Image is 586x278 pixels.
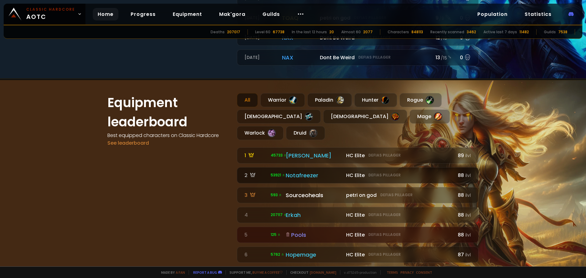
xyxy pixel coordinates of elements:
small: Defias Pillager [368,212,401,218]
div: 20 [329,29,334,35]
div: Hopemage [286,251,342,259]
a: Home [93,8,118,20]
small: ilvl [465,153,471,159]
a: Guilds [258,8,285,20]
div: 2 [244,171,267,179]
div: Active last 7 days [483,29,517,35]
a: 4 207117 Erkah HC EliteDefias Pillager88ilvl [237,207,479,223]
small: Classic Hardcore [26,7,75,12]
span: Support me, [226,270,283,275]
div: 88 [455,171,471,179]
div: 207017 [227,29,240,35]
div: 3462 [467,29,476,35]
div: All [237,93,258,107]
div: Guilds [544,29,556,35]
a: [DATE]naxDont Be WeirdDefias Pillager13 /150 [237,49,479,66]
small: ilvl [465,232,471,238]
div: Level 60 [255,29,270,35]
span: 125 [271,232,281,237]
div: 2077 [363,29,373,35]
span: 593 [271,192,282,198]
a: a fan [176,270,185,275]
div: 89 [455,152,471,159]
a: Statistics [520,8,556,20]
span: AOTC [26,7,75,21]
small: ilvl [465,212,471,218]
h4: Best equipped characters on Classic Hardcore [107,132,230,139]
div: 6 [244,251,267,258]
a: Population [472,8,512,20]
div: HC Elite [346,211,451,219]
small: Defias Pillager [368,252,401,257]
div: 88 [455,211,471,219]
div: Druid [286,126,325,140]
div: HC Elite [346,152,451,159]
div: [DEMOGRAPHIC_DATA] [323,110,407,124]
a: Report a bug [193,270,217,275]
a: 6 5762 Hopemage HC EliteDefias Pillager87ilvl [237,247,479,263]
div: 67738 [273,29,284,35]
div: Paladin [307,93,352,107]
small: ilvl [465,193,471,198]
div: 88 [455,191,471,199]
div: 5 [244,231,267,239]
a: Mak'gora [214,8,250,20]
div: [DEMOGRAPHIC_DATA] [237,110,321,124]
a: 1 45733 [PERSON_NAME] HC EliteDefias Pillager89ilvl [237,147,479,164]
div: 1 [244,152,267,159]
div: 848113 [411,29,423,35]
span: 207117 [271,212,287,218]
div: Characters [388,29,409,35]
div: In the last 12 hours [292,29,327,35]
a: Buy me a coffee [252,270,283,275]
a: See leaderboard [107,139,149,146]
div: HC Elite [346,231,451,239]
div: Recently scanned [430,29,464,35]
div: Sourceoheals [286,191,342,199]
small: Defias Pillager [368,232,401,237]
div: [PERSON_NAME] [286,151,342,160]
div: HC Elite [346,251,451,258]
span: 5762 [271,252,284,257]
div: Almost 60 [341,29,361,35]
div: HC Elite [346,171,451,179]
span: Checkout [286,270,336,275]
small: ilvl [465,252,471,258]
div: Notafreezer [286,171,342,179]
div: Pools [286,231,342,239]
div: Warlock [237,126,284,140]
div: Warrior [260,93,305,107]
a: Consent [416,270,432,275]
h1: Equipment leaderboard [107,93,230,132]
span: Made by [157,270,185,275]
span: v. d752d5 - production [340,270,377,275]
div: Mage [410,110,450,124]
small: Defias Pillager [368,172,401,178]
a: Privacy [400,270,414,275]
div: petri on god [346,191,451,199]
div: Rogue [400,93,442,107]
a: 5 125 Pools HC EliteDefias Pillager88ilvl [237,227,479,243]
div: 7538 [558,29,567,35]
div: 4 [244,211,267,219]
a: 3 593 Sourceoheals petri on godDefias Pillager88ilvl [237,187,479,203]
div: 88 [455,231,471,239]
span: 45733 [271,153,287,158]
span: 53921 [271,172,285,178]
a: Terms [387,270,398,275]
div: Erkah [286,211,342,219]
small: Defias Pillager [380,192,413,198]
a: Progress [126,8,161,20]
small: Defias Pillager [368,153,401,158]
div: 87 [455,251,471,258]
div: Hunter [354,93,397,107]
a: 2 53921 Notafreezer HC EliteDefias Pillager88ilvl [237,167,479,183]
div: Deaths [211,29,225,35]
div: 3 [244,191,267,199]
a: Equipment [168,8,207,20]
a: Classic HardcoreAOTC [4,4,85,24]
a: [DOMAIN_NAME] [310,270,336,275]
small: ilvl [465,173,471,179]
div: 11482 [519,29,529,35]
